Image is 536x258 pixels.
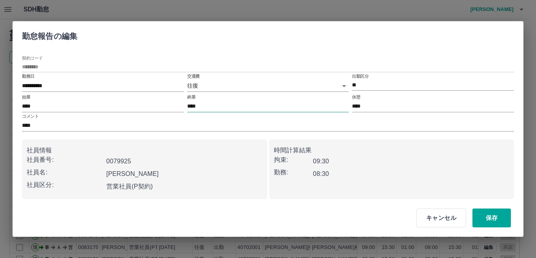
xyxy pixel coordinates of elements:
[187,80,349,91] div: 往復
[416,209,466,227] button: キャンセル
[22,73,35,79] label: 勤務日
[27,180,103,190] p: 社員区分:
[313,170,329,177] b: 08:30
[106,183,153,190] b: 営業社員(P契約)
[187,94,195,100] label: 終業
[313,158,329,165] b: 09:30
[27,146,263,155] p: 社員情報
[274,168,313,177] p: 勤務:
[22,113,38,119] label: コメント
[106,170,159,177] b: [PERSON_NAME]
[187,73,200,79] label: 交通費
[352,94,360,100] label: 休憩
[472,209,511,227] button: 保存
[274,155,313,165] p: 拘束:
[22,55,43,61] label: 契約コード
[27,168,103,177] p: 社員名:
[274,146,510,155] p: 時間計算結果
[22,94,30,100] label: 始業
[27,155,103,165] p: 社員番号:
[106,158,131,165] b: 0079925
[352,73,368,79] label: 出勤区分
[13,21,87,48] h2: 勤怠報告の編集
